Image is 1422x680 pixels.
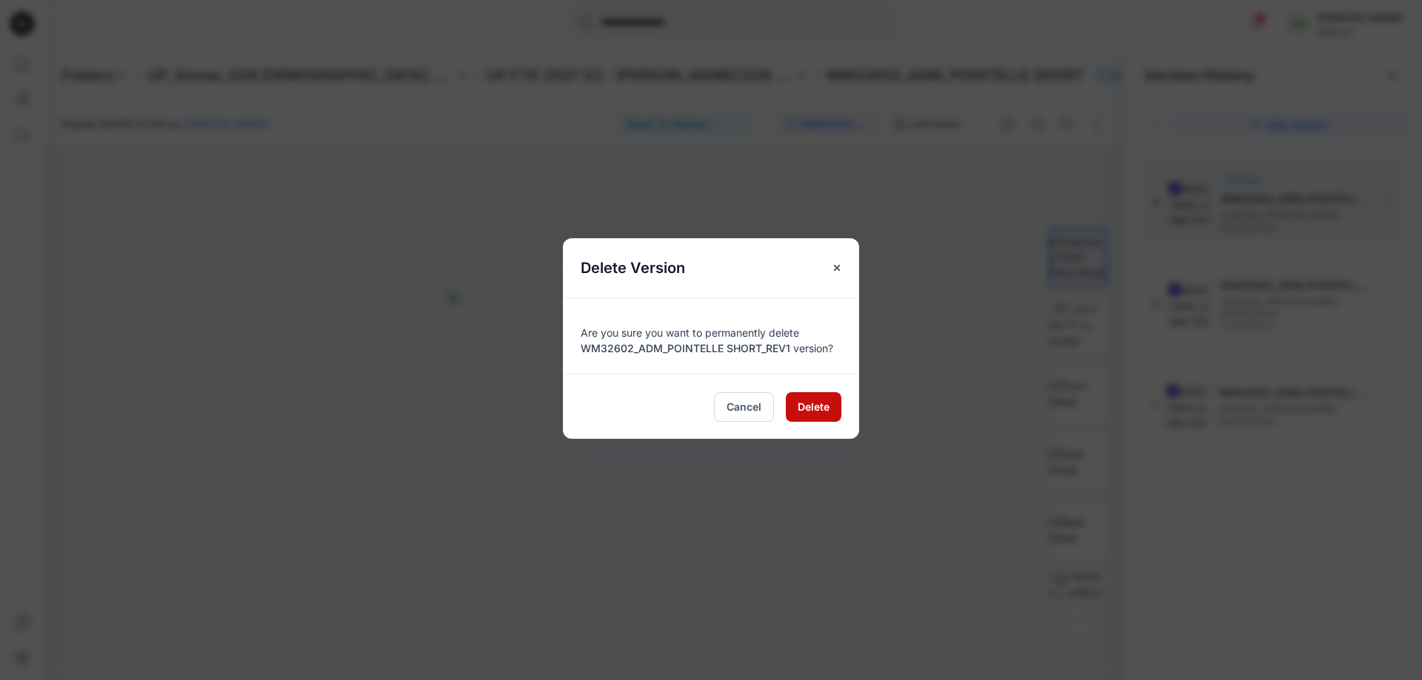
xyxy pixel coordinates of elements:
div: Are you sure you want to permanently delete version? [581,316,841,356]
span: WM32602_ADM_POINTELLE SHORT_REV1 [581,342,790,354]
span: Delete [798,399,829,414]
h5: Delete Version [563,238,703,297]
button: Cancel [714,392,774,422]
button: Delete [786,392,841,422]
button: Close [824,255,850,281]
span: Cancel [727,399,761,414]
